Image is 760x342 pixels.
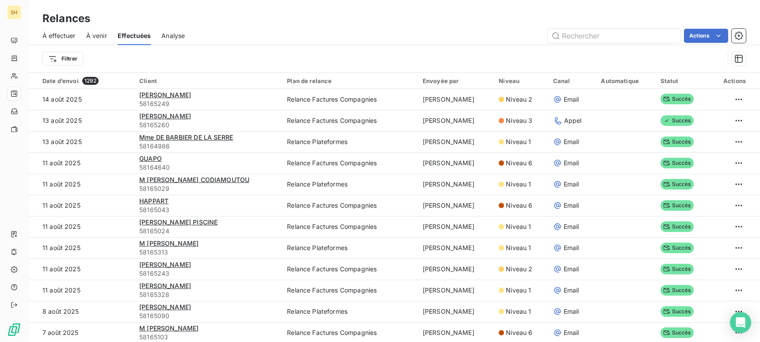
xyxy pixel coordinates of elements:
td: 11 août 2025 [28,174,134,195]
span: Niveau 1 [506,180,531,189]
span: Email [564,265,579,274]
span: M [PERSON_NAME] CODIAMOUTOU [139,176,249,183]
span: Client [139,77,157,84]
span: Email [564,307,579,316]
span: Niveau 1 [506,222,531,231]
td: Relance Factures Compagnies [282,195,417,216]
span: Email [564,222,579,231]
td: 13 août 2025 [28,110,134,131]
span: [PERSON_NAME] [139,282,191,289]
span: Niveau 6 [506,159,532,167]
span: 58165090 [139,312,276,320]
span: Succès [661,221,694,232]
span: 1292 [82,77,99,85]
td: 8 août 2025 [28,301,134,322]
td: Relance Factures Compagnies [282,216,417,237]
td: 11 août 2025 [28,195,134,216]
span: Succès [661,200,694,211]
span: Effectuées [118,31,151,40]
td: Relance Plateformes [282,131,417,152]
span: Niveau 6 [506,328,532,337]
span: 58165103 [139,333,276,342]
td: Relance Plateformes [282,301,417,322]
td: 14 août 2025 [28,89,134,110]
span: Email [564,286,579,295]
span: [PERSON_NAME] PISCINE [139,218,218,226]
span: Niveau 6 [506,201,532,210]
span: À effectuer [42,31,76,40]
span: M [PERSON_NAME] [139,324,199,332]
div: Canal [553,77,591,84]
span: 58165029 [139,184,276,193]
div: Automatique [601,77,649,84]
span: Niveau 2 [506,95,532,104]
span: Niveau 2 [506,265,532,274]
td: [PERSON_NAME] [417,301,493,322]
span: Succès [661,264,694,274]
td: Relance Factures Compagnies [282,110,417,131]
span: Succès [661,158,694,168]
span: Email [564,243,579,252]
span: [PERSON_NAME] [139,112,191,120]
button: Actions [684,29,728,43]
td: [PERSON_NAME] [417,152,493,174]
span: Appel [564,116,582,125]
span: [PERSON_NAME] [139,261,191,268]
div: Plan de relance [287,77,412,84]
span: Analyse [161,31,185,40]
td: 11 août 2025 [28,280,134,301]
span: GUAPO [139,155,162,162]
span: À venir [86,31,107,40]
span: 58164986 [139,142,276,151]
td: 11 août 2025 [28,216,134,237]
td: Relance Factures Compagnies [282,152,417,174]
div: Actions [714,77,746,84]
span: Succès [661,137,694,147]
td: 11 août 2025 [28,152,134,174]
td: 13 août 2025 [28,131,134,152]
span: Niveau 1 [506,286,531,295]
input: Rechercher [548,29,680,43]
span: Email [564,328,579,337]
span: Succès [661,306,694,317]
td: Relance Plateformes [282,237,417,258]
td: [PERSON_NAME] [417,280,493,301]
td: Relance Factures Compagnies [282,89,417,110]
div: Date d’envoi [42,77,129,85]
div: SH [7,5,21,19]
span: Niveau 1 [506,243,531,252]
span: Niveau 1 [506,307,531,316]
td: Relance Plateformes [282,174,417,195]
td: Relance Factures Compagnies [282,280,417,301]
td: 11 août 2025 [28,258,134,280]
span: Succès [661,243,694,253]
span: Email [564,180,579,189]
span: 58165328 [139,290,276,299]
span: [PERSON_NAME] [139,91,191,99]
span: 58165249 [139,99,276,108]
h3: Relances [42,11,90,27]
span: 58165260 [139,121,276,129]
span: Succès [661,115,694,126]
span: Email [564,95,579,104]
td: 11 août 2025 [28,237,134,258]
img: Logo LeanPay [7,323,21,337]
span: HAPPART [139,197,168,205]
span: 58164640 [139,163,276,172]
span: Succès [661,94,694,104]
div: Niveau [499,77,542,84]
span: Email [564,137,579,146]
td: [PERSON_NAME] [417,216,493,237]
span: 58165024 [139,227,276,236]
div: Statut [661,77,703,84]
td: [PERSON_NAME] [417,258,493,280]
span: Niveau 1 [506,137,531,146]
td: Relance Factures Compagnies [282,258,417,280]
td: [PERSON_NAME] [417,174,493,195]
span: Succès [661,327,694,338]
span: M [PERSON_NAME] [139,239,199,247]
span: Email [564,159,579,167]
td: [PERSON_NAME] [417,237,493,258]
span: 58165043 [139,205,276,214]
span: Email [564,201,579,210]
